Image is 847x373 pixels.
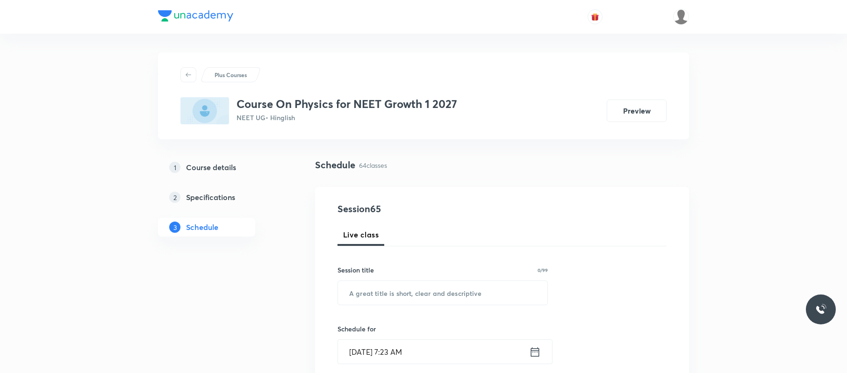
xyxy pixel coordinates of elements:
[237,113,457,122] p: NEET UG • Hinglish
[158,10,233,24] a: Company Logo
[337,202,508,216] h4: Session 65
[158,10,233,22] img: Company Logo
[337,324,548,334] h6: Schedule for
[315,158,355,172] h4: Schedule
[158,188,285,207] a: 2Specifications
[158,158,285,177] a: 1Course details
[186,162,236,173] h5: Course details
[815,304,826,315] img: ttu
[588,9,603,24] button: avatar
[180,97,229,124] img: 06DC5CD7-6F44-4050-ACEB-3FF82667E558_plus.png
[343,229,379,240] span: Live class
[607,100,667,122] button: Preview
[538,268,548,273] p: 0/99
[215,71,247,79] p: Plus Courses
[186,222,218,233] h5: Schedule
[169,192,180,203] p: 2
[591,13,599,21] img: avatar
[237,97,457,111] h3: Course On Physics for NEET Growth 1 2027
[169,162,180,173] p: 1
[186,192,235,203] h5: Specifications
[338,281,547,305] input: A great title is short, clear and descriptive
[337,265,374,275] h6: Session title
[169,222,180,233] p: 3
[673,9,689,25] img: aadi Shukla
[359,160,387,170] p: 64 classes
